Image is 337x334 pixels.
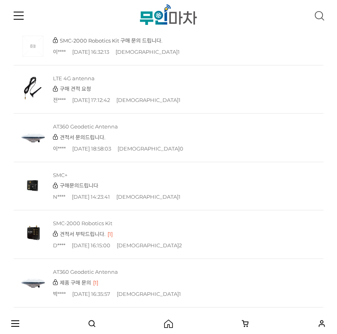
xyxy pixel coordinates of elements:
[60,231,106,237] a: 견적서 부탁드립니다.
[113,191,184,202] td: 1
[112,46,183,57] td: 1
[53,279,58,285] img: 비밀글
[116,192,179,201] span: [DEMOGRAPHIC_DATA]
[114,240,185,251] td: 2
[53,37,58,43] img: 비밀글
[60,86,91,92] a: 구매 견적 요청
[87,319,97,328] button: 검색
[53,183,58,188] img: 비밀글
[60,37,162,44] a: SMC-2000 Robotics Kit 구매 문의 드립니다.
[20,269,46,295] img: AT360 Geodetic Antenna
[20,172,46,198] img: SMC+
[114,143,187,154] td: 0
[60,182,98,189] a: 구매문의드립니다
[118,144,180,153] span: [DEMOGRAPHIC_DATA]
[53,86,58,92] img: 비밀글
[60,279,91,286] a: 제품 구매 문의
[53,171,309,179] p: SMC+
[53,134,58,140] img: 비밀글
[20,123,46,149] img: AT360 Geodetic Antenna
[240,319,250,328] a: Cart
[10,319,20,328] button: 네비게이션
[53,220,309,227] p: SMC-2000 Robotics Kit
[117,289,179,298] span: [DEMOGRAPHIC_DATA]
[69,94,113,106] td: [DATE] 17:12:42
[69,240,114,251] td: [DATE] 16:15:00
[69,288,114,299] td: [DATE] 16:35:57
[60,134,106,141] a: 견적서 문의드립니다.
[69,46,112,57] td: [DATE] 16:32:13
[53,268,309,275] p: AT360 Geodetic Antenna
[317,319,327,328] a: 마이쇼핑
[113,94,184,106] td: 1
[114,288,184,299] td: 1
[20,220,46,246] img: SMC-2000 Robotics Kit
[69,143,114,154] td: [DATE] 18:58:03
[108,230,113,238] span: [1]
[69,191,113,202] td: [DATE] 14:23:41
[93,278,98,287] span: [1]
[53,75,309,82] p: LTE 4G antenna
[117,241,179,250] span: [DEMOGRAPHIC_DATA]
[53,123,309,130] p: AT360 Geodetic Antenna
[20,75,46,101] img: LTE 4G antenna
[116,47,178,56] span: [DEMOGRAPHIC_DATA]
[164,319,173,328] a: 홈
[116,96,179,104] span: [DEMOGRAPHIC_DATA]
[53,231,58,236] img: 비밀글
